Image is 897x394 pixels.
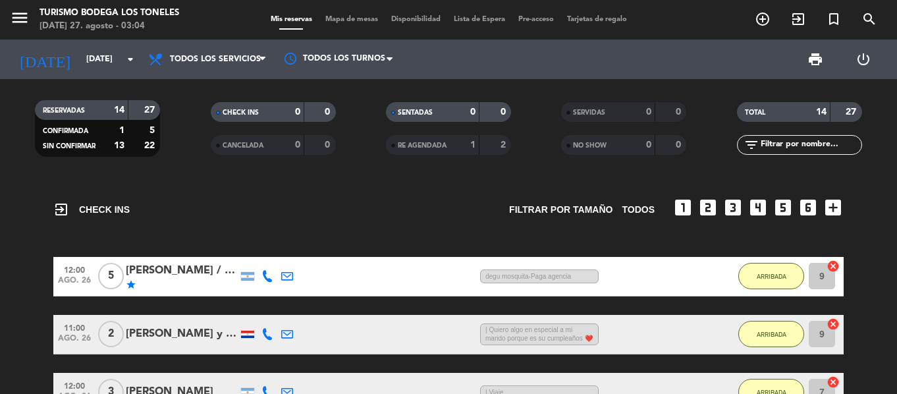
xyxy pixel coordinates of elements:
strong: 0 [295,107,300,117]
button: menu [10,8,30,32]
i: search [861,11,877,27]
strong: 0 [325,140,333,150]
span: ARRIBADA [757,273,786,280]
span: TODOS [622,202,655,217]
i: looks_one [672,197,693,218]
span: Pre-acceso [512,16,560,23]
i: menu [10,8,30,28]
strong: 13 [114,141,124,150]
strong: 0 [646,140,651,150]
span: 11:00 [58,320,91,335]
strong: 1 [470,140,476,150]
i: cancel [827,376,840,389]
i: add_box [823,197,844,218]
strong: 14 [816,107,827,117]
strong: 22 [144,141,157,150]
input: Filtrar por nombre... [759,138,861,152]
strong: 2 [501,140,508,150]
strong: 0 [501,107,508,117]
span: SERVIDAS [573,109,605,116]
i: cancel [827,318,840,331]
button: ARRIBADA [738,263,804,289]
span: Mis reservas [264,16,319,23]
span: RE AGENDADA [398,142,447,149]
span: Disponibilidad [385,16,447,23]
span: CONFIRMADA [43,128,88,134]
i: power_settings_new [856,51,871,67]
span: ago. 26 [58,334,91,349]
span: Filtrar por tamaño [509,202,612,217]
span: SIN CONFIRMAR [43,143,95,150]
span: Tarjetas de regalo [560,16,634,23]
span: RESERVADAS [43,107,85,114]
div: [PERSON_NAME] / Suntrip [126,262,238,279]
span: degu mosquita-Paga agencia [480,269,599,283]
span: | Quiero algo en especial a mi marido porque es su cumpleaños ❤️ [480,324,599,346]
span: 12:00 [58,378,91,393]
span: Todos los servicios [170,55,261,64]
button: ARRIBADA [738,321,804,347]
i: add_circle_outline [755,11,771,27]
i: [DATE] [10,45,80,74]
span: CANCELADA [223,142,263,149]
strong: 1 [119,126,124,135]
span: ago. 26 [58,276,91,291]
div: [DATE] 27. agosto - 03:04 [40,20,179,33]
i: star [126,279,136,290]
span: SENTADAS [398,109,433,116]
strong: 27 [144,105,157,115]
strong: 0 [646,107,651,117]
span: Mapa de mesas [319,16,385,23]
span: 2 [98,321,124,347]
span: NO SHOW [573,142,607,149]
i: exit_to_app [790,11,806,27]
span: Lista de Espera [447,16,512,23]
strong: 0 [325,107,333,117]
i: cancel [827,260,840,273]
strong: 0 [295,140,300,150]
div: Turismo Bodega Los Toneles [40,7,179,20]
i: filter_list [744,137,759,153]
span: CHECK INS [223,109,259,116]
span: 5 [98,263,124,289]
i: looks_5 [773,197,794,218]
i: looks_3 [722,197,744,218]
div: LOG OUT [840,40,888,79]
span: 12:00 [58,262,91,277]
span: ARRIBADA [757,331,786,338]
span: CHECK INS [53,202,130,217]
strong: 0 [676,140,684,150]
i: looks_6 [798,197,819,218]
strong: 0 [676,107,684,117]
i: arrow_drop_down [122,51,138,67]
i: exit_to_app [53,202,69,217]
div: [PERSON_NAME] y [PERSON_NAME] [126,325,238,343]
i: looks_two [697,197,719,218]
strong: 14 [114,105,124,115]
span: TOTAL [745,109,765,116]
strong: 0 [470,107,476,117]
strong: 27 [846,107,859,117]
span: print [807,51,823,67]
i: looks_4 [747,197,769,218]
i: turned_in_not [826,11,842,27]
strong: 5 [149,126,157,135]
